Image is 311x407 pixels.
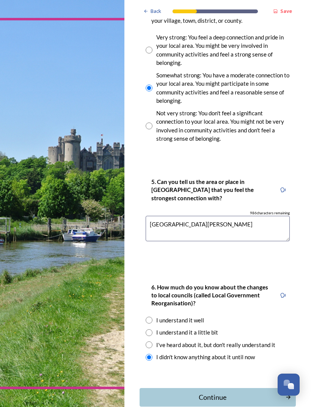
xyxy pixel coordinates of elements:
[156,71,290,105] div: Somewhat strong: You have a moderate connection to your local area. You might participate in some...
[156,341,275,349] div: I've heard about it, but don't really understand it
[156,109,290,143] div: Not very strong: You don't feel a significant connection to your local area. You might not be ver...
[250,211,290,216] span: 986 characters remaining
[156,33,290,67] div: Very strong: You feel a deep connection and pride in your local area. You might be very involved ...
[151,8,161,15] span: Back
[146,216,290,241] textarea: [GEOGRAPHIC_DATA][PERSON_NAME]
[156,353,255,361] div: I didn't know anything about it until now
[280,8,292,14] strong: Save
[156,328,218,337] div: I understand it a little bit
[151,178,255,201] strong: 5. Can you tell us the area or place in [GEOGRAPHIC_DATA] that you feel the strongest connection ...
[144,392,281,402] div: Continue
[140,388,296,407] button: Continue
[151,284,269,307] strong: 6. How much do you know about the changes to local councils (called Local Government Reorganisati...
[278,374,300,396] button: Open Chat
[156,316,204,325] div: I understand it well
